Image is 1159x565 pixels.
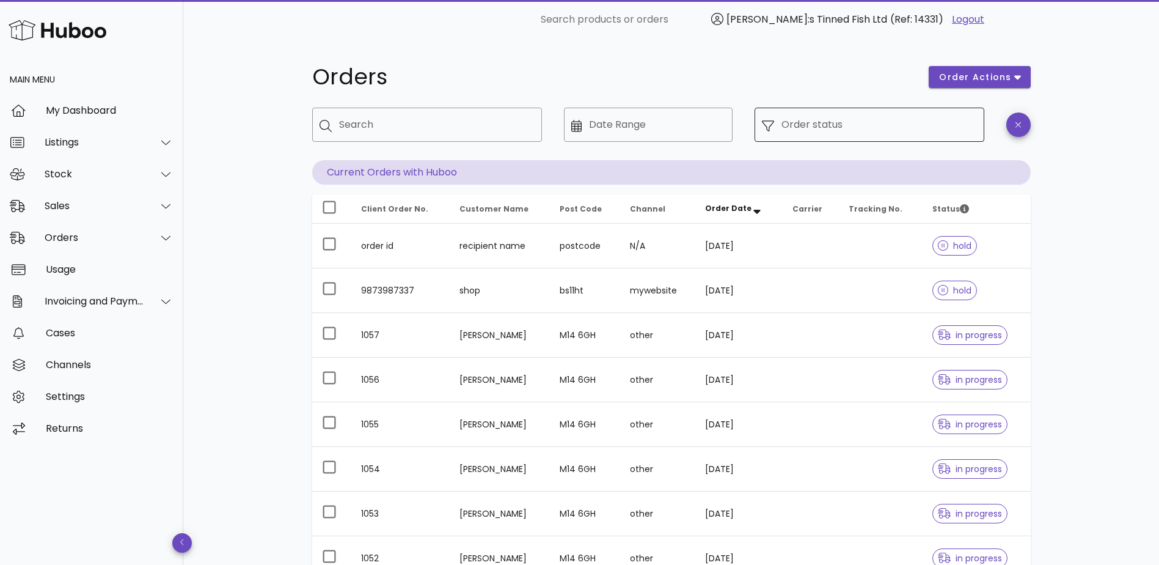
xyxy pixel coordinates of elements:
[932,204,969,214] span: Status
[351,492,450,536] td: 1053
[459,204,528,214] span: Customer Name
[620,492,696,536] td: other
[783,194,839,224] th: Carrier
[695,268,783,313] td: [DATE]
[450,447,550,492] td: [PERSON_NAME]
[849,204,902,214] span: Tracking No.
[45,295,144,307] div: Invoicing and Payments
[938,554,1003,563] span: in progress
[620,402,696,447] td: other
[351,224,450,268] td: order id
[726,12,887,26] span: [PERSON_NAME]:s Tinned Fish Ltd
[923,194,1031,224] th: Status
[938,286,972,295] span: hold
[550,224,620,268] td: postcode
[620,447,696,492] td: other
[450,224,550,268] td: recipient name
[839,194,922,224] th: Tracking No.
[46,327,174,339] div: Cases
[620,194,696,224] th: Channel
[952,12,984,27] a: Logout
[938,331,1003,339] span: in progress
[450,268,550,313] td: shop
[630,204,665,214] span: Channel
[450,492,550,536] td: [PERSON_NAME]
[695,194,783,224] th: Order Date: Sorted descending. Activate to remove sorting.
[938,71,1012,84] span: order actions
[929,66,1030,88] button: order actions
[620,358,696,402] td: other
[695,313,783,358] td: [DATE]
[695,358,783,402] td: [DATE]
[45,136,144,148] div: Listings
[351,402,450,447] td: 1055
[695,492,783,536] td: [DATE]
[890,12,943,26] span: (Ref: 14331)
[351,358,450,402] td: 1056
[695,224,783,268] td: [DATE]
[550,492,620,536] td: M14 6GH
[695,402,783,447] td: [DATE]
[45,200,144,212] div: Sales
[620,268,696,313] td: mywebsite
[938,465,1003,473] span: in progress
[351,268,450,313] td: 9873987337
[46,105,174,116] div: My Dashboard
[550,358,620,402] td: M14 6GH
[45,232,144,243] div: Orders
[560,204,602,214] span: Post Code
[312,66,915,88] h1: Orders
[550,402,620,447] td: M14 6GH
[620,313,696,358] td: other
[450,358,550,402] td: [PERSON_NAME]
[361,204,428,214] span: Client Order No.
[351,447,450,492] td: 1054
[550,194,620,224] th: Post Code
[450,194,550,224] th: Customer Name
[450,402,550,447] td: [PERSON_NAME]
[620,224,696,268] td: N/A
[351,313,450,358] td: 1057
[938,509,1003,518] span: in progress
[351,194,450,224] th: Client Order No.
[312,160,1031,185] p: Current Orders with Huboo
[550,447,620,492] td: M14 6GH
[46,391,174,402] div: Settings
[938,242,972,250] span: hold
[550,268,620,313] td: bs11ht
[45,168,144,180] div: Stock
[705,203,751,213] span: Order Date
[46,264,174,275] div: Usage
[46,359,174,371] div: Channels
[46,423,174,434] div: Returns
[938,375,1003,384] span: in progress
[9,17,106,43] img: Huboo Logo
[450,313,550,358] td: [PERSON_NAME]
[695,447,783,492] td: [DATE]
[550,313,620,358] td: M14 6GH
[938,420,1003,429] span: in progress
[792,204,822,214] span: Carrier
